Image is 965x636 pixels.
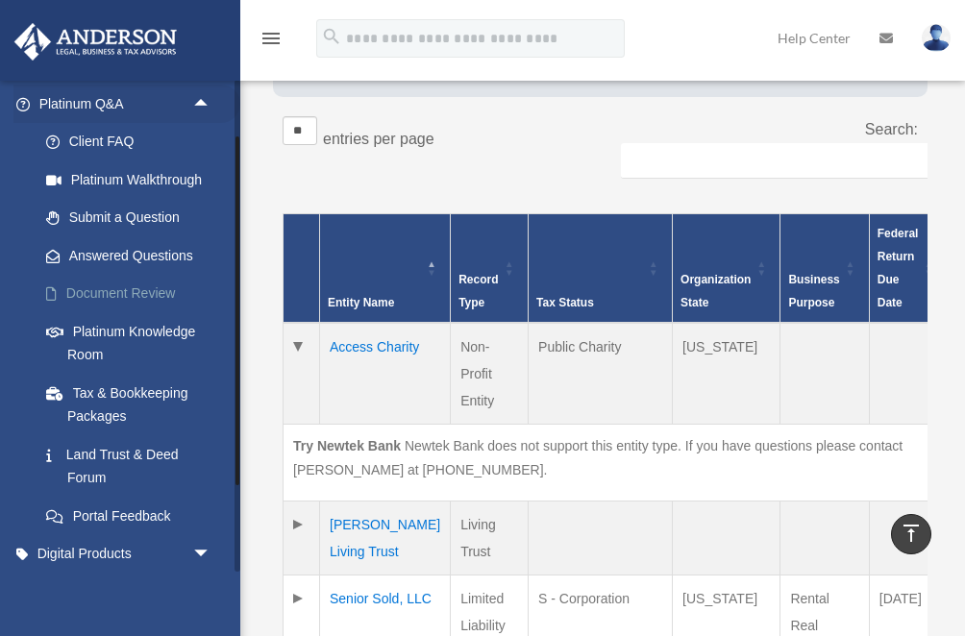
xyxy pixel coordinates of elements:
[192,535,231,575] span: arrow_drop_down
[27,435,240,497] a: Land Trust & Deed Forum
[9,23,183,61] img: Anderson Advisors Platinum Portal
[900,522,923,545] i: vertical_align_top
[27,497,240,535] a: Portal Feedback
[680,273,751,309] span: Organization State
[27,236,240,275] a: Answered Questions
[451,214,529,324] th: Record Type: Activate to sort
[536,296,594,309] span: Tax Status
[891,514,931,554] a: vertical_align_top
[27,160,240,199] a: Platinum Walkthrough
[780,214,869,324] th: Business Purpose: Activate to sort
[788,273,839,309] span: Business Purpose
[922,24,951,52] img: User Pic
[260,34,283,50] a: menu
[865,121,918,137] label: Search:
[451,501,529,575] td: Living Trust
[673,214,780,324] th: Organization State: Activate to sort
[320,501,451,575] td: [PERSON_NAME] Living Trust
[293,434,401,458] div: Try Newtek Bank
[529,323,673,425] td: Public Charity
[13,535,240,574] a: Digital Productsarrow_drop_down
[321,26,342,47] i: search
[27,312,240,374] a: Platinum Knowledge Room
[320,214,451,324] th: Entity Name: Activate to invert sorting
[27,199,240,237] a: Submit a Question
[673,323,780,425] td: [US_STATE]
[27,123,240,161] a: Client FAQ
[27,275,240,313] a: Document Review
[869,214,948,324] th: Federal Return Due Date: Activate to sort
[293,438,903,477] span: Newtek Bank does not support this entity type. If you have questions please contact [PERSON_NAME]...
[878,227,919,309] span: Federal Return Due Date
[320,323,451,425] td: Access Charity
[27,374,240,435] a: Tax & Bookkeeping Packages
[328,296,394,309] span: Entity Name
[13,85,240,123] a: Platinum Q&Aarrow_drop_up
[529,214,673,324] th: Tax Status: Activate to sort
[323,131,434,147] label: entries per page
[458,273,498,309] span: Record Type
[192,85,231,124] span: arrow_drop_up
[451,323,529,425] td: Non-Profit Entity
[260,27,283,50] i: menu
